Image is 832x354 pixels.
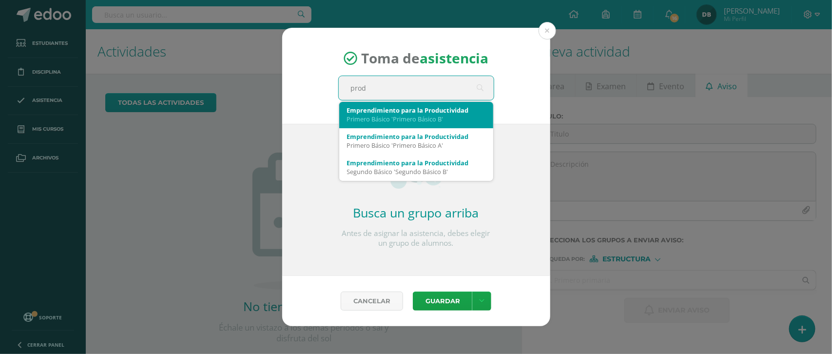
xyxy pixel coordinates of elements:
[341,292,403,311] a: Cancelar
[347,106,485,115] div: Emprendimiento para la Productividad
[413,292,472,311] button: Guardar
[338,204,494,221] h2: Busca un grupo arriba
[347,158,485,167] div: Emprendimiento para la Productividad
[347,141,485,150] div: Primero Básico 'Primero Básico A'
[420,49,488,68] strong: asistencia
[339,76,494,100] input: Busca un grado o sección aquí...
[539,22,556,39] button: Close (Esc)
[347,132,485,141] div: Emprendimiento para la Productividad
[361,49,488,68] span: Toma de
[347,115,485,123] div: Primero Básico 'Primero Básico B'
[347,167,485,176] div: Segundo Básico 'Segundo Básico B'
[338,229,494,248] p: Antes de asignar la asistencia, debes elegir un grupo de alumnos.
